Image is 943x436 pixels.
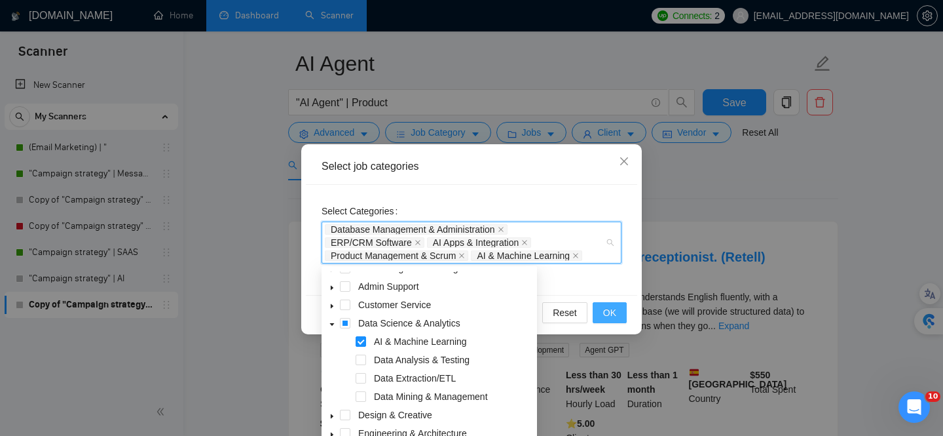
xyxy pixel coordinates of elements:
span: Admin Support [358,281,419,292]
span: Customer Service [356,297,534,313]
span: close [415,239,421,246]
span: close [458,252,465,259]
span: AI & Machine Learning [471,250,582,261]
span: AI & Machine Learning [477,251,570,260]
span: Data Analysis & Testing [371,352,534,368]
span: Database Management & Administration [331,225,495,234]
button: OK [593,302,627,323]
span: caret-down [329,413,335,420]
span: Design & Creative [358,410,432,420]
button: Reset [542,302,587,323]
label: Select Categories [322,201,403,222]
span: Reset [553,306,577,320]
span: close [521,239,528,246]
span: AI Apps & Integration [433,238,519,247]
span: Data Science & Analytics [356,315,534,331]
span: close [572,252,579,259]
span: AI Apps & Integration [427,237,532,248]
span: close [498,226,504,233]
span: AI & Machine Learning [374,336,467,347]
span: Data Extraction/ETL [374,373,456,384]
span: Data Analysis & Testing [374,355,470,365]
span: ERP/CRM Software [331,238,412,247]
span: close [619,156,629,167]
input: Select Categories [585,250,587,261]
iframe: Intercom live chat [898,391,930,423]
span: Data Mining & Management [371,389,534,405]
span: AI & Machine Learning [371,334,534,349]
span: Product Management & Scrum [325,250,468,261]
span: caret-down [329,285,335,291]
span: OK [603,306,616,320]
span: Data Science & Analytics [358,318,460,328]
span: Customer Service [358,300,431,310]
button: Close [606,144,642,180]
span: 10 [925,391,940,402]
span: caret-down [329,321,335,328]
span: Design & Creative [356,407,534,423]
span: Data Mining & Management [374,391,488,402]
span: Database Management & Administration [325,224,508,235]
span: ERP/CRM Software [325,237,424,248]
div: Select job categories [322,159,621,174]
span: Admin Support [356,279,534,294]
span: Data Extraction/ETL [371,370,534,386]
span: caret-down [329,303,335,309]
span: Product Management & Scrum [331,251,456,260]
